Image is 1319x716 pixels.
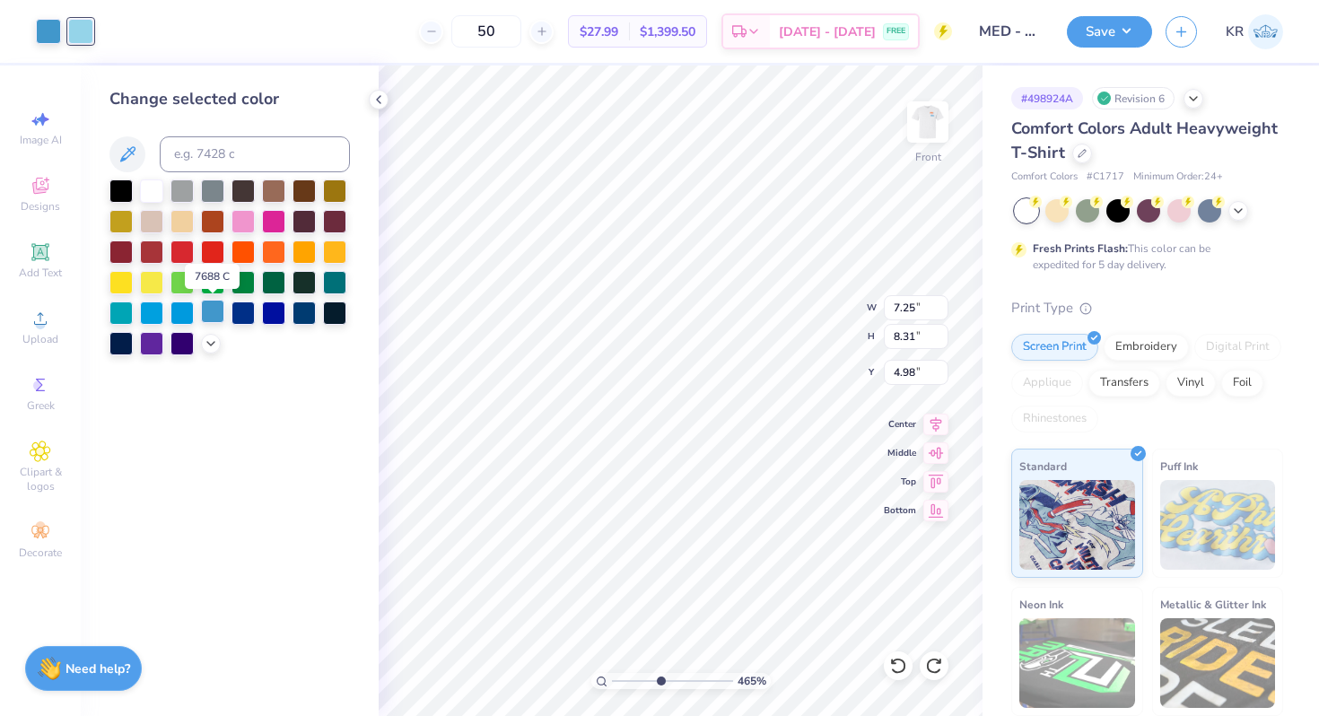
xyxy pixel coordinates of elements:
[1019,618,1135,708] img: Neon Ink
[1011,298,1283,319] div: Print Type
[1226,22,1244,42] span: KR
[20,133,62,147] span: Image AI
[160,136,350,172] input: e.g. 7428 c
[738,673,766,689] span: 465 %
[109,87,350,111] div: Change selected color
[1133,170,1223,185] span: Minimum Order: 24 +
[1248,14,1283,49] img: Kaylee Rivera
[185,264,240,289] div: 7688 C
[1011,87,1083,109] div: # 498924A
[1160,618,1276,708] img: Metallic & Glitter Ink
[779,22,876,41] span: [DATE] - [DATE]
[910,104,946,140] img: Front
[1011,370,1083,397] div: Applique
[66,660,130,677] strong: Need help?
[1011,170,1078,185] span: Comfort Colors
[1088,370,1160,397] div: Transfers
[1033,240,1253,273] div: This color can be expedited for 5 day delivery.
[965,13,1053,49] input: Untitled Design
[640,22,695,41] span: $1,399.50
[1194,334,1281,361] div: Digital Print
[22,332,58,346] span: Upload
[9,465,72,493] span: Clipart & logos
[1011,118,1278,163] span: Comfort Colors Adult Heavyweight T-Shirt
[1019,480,1135,570] img: Standard
[1226,14,1283,49] a: KR
[1087,170,1124,185] span: # C1717
[915,149,941,165] div: Front
[884,447,916,459] span: Middle
[1011,406,1098,432] div: Rhinestones
[884,504,916,517] span: Bottom
[19,266,62,280] span: Add Text
[1019,595,1063,614] span: Neon Ink
[1160,595,1266,614] span: Metallic & Glitter Ink
[1160,480,1276,570] img: Puff Ink
[451,15,521,48] input: – –
[21,199,60,214] span: Designs
[580,22,618,41] span: $27.99
[1033,241,1128,256] strong: Fresh Prints Flash:
[1067,16,1152,48] button: Save
[1160,457,1198,476] span: Puff Ink
[1104,334,1189,361] div: Embroidery
[19,546,62,560] span: Decorate
[1092,87,1175,109] div: Revision 6
[1019,457,1067,476] span: Standard
[1221,370,1263,397] div: Foil
[1166,370,1216,397] div: Vinyl
[884,476,916,488] span: Top
[887,25,905,38] span: FREE
[27,398,55,413] span: Greek
[884,418,916,431] span: Center
[1011,334,1098,361] div: Screen Print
